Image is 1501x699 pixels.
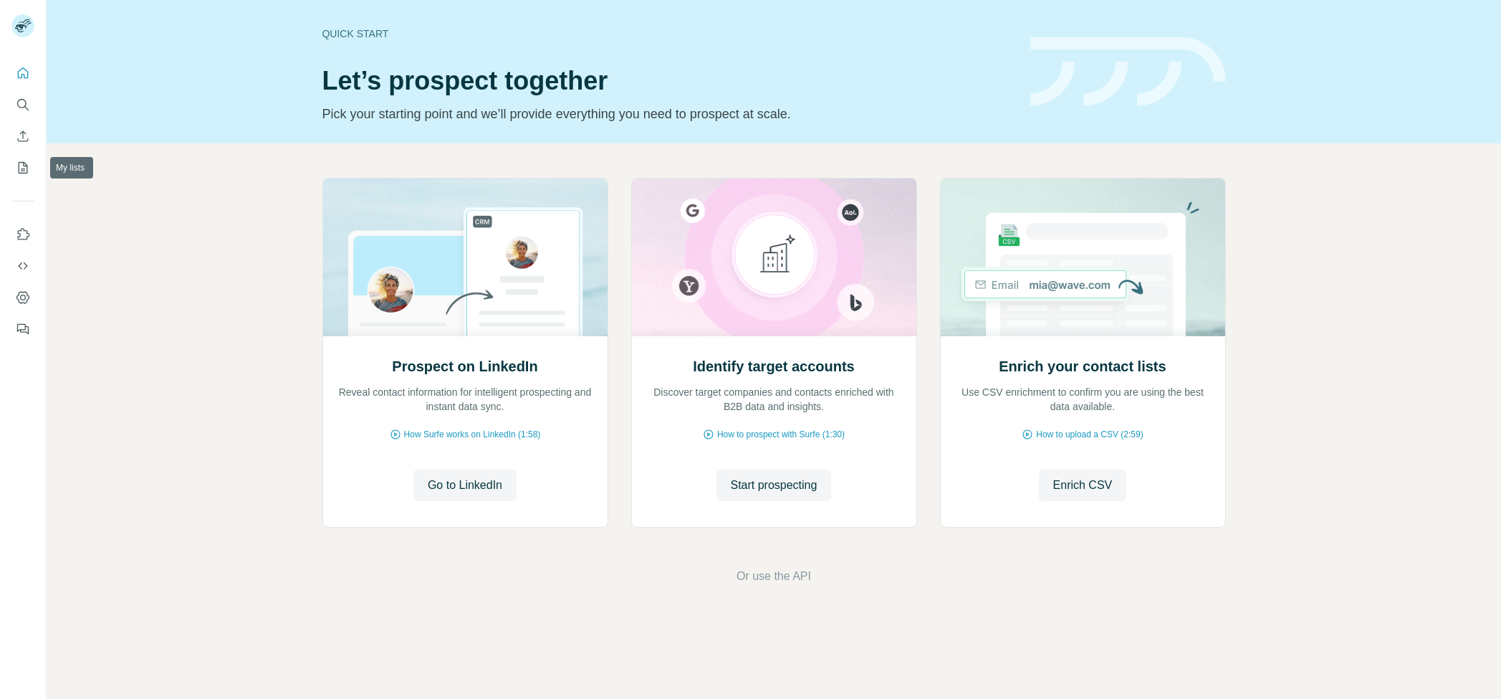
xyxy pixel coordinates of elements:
[11,316,34,342] button: Feedback
[731,477,817,494] span: Start prospecting
[322,179,608,336] img: Prospect on LinkedIn
[11,123,34,149] button: Enrich CSV
[337,385,593,414] p: Reveal contact information for intelligent prospecting and instant data sync.
[940,179,1226,336] img: Enrich your contact lists
[428,477,502,494] span: Go to LinkedIn
[11,253,34,279] button: Use Surfe API
[413,470,517,501] button: Go to LinkedIn
[322,27,1013,41] div: Quick start
[11,285,34,310] button: Dashboard
[11,222,34,247] button: Use Surfe on LinkedIn
[716,470,832,501] button: Start prospecting
[999,356,1166,376] h2: Enrich your contact lists
[737,568,811,585] button: Or use the API
[11,60,34,86] button: Quick start
[1039,470,1127,501] button: Enrich CSV
[392,356,537,376] h2: Prospect on LinkedIn
[717,428,845,441] span: How to prospect with Surfe (1:30)
[1036,428,1143,441] span: How to upload a CSV (2:59)
[1053,477,1113,494] span: Enrich CSV
[693,356,855,376] h2: Identify target accounts
[955,385,1211,414] p: Use CSV enrichment to confirm you are using the best data available.
[322,104,1013,124] p: Pick your starting point and we’ll provide everything you need to prospect at scale.
[646,385,902,414] p: Discover target companies and contacts enriched with B2B data and insights.
[11,92,34,118] button: Search
[1030,37,1226,107] img: banner
[404,428,541,441] span: How Surfe works on LinkedIn (1:58)
[322,67,1013,95] h1: Let’s prospect together
[631,179,917,336] img: Identify target accounts
[11,155,34,181] button: My lists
